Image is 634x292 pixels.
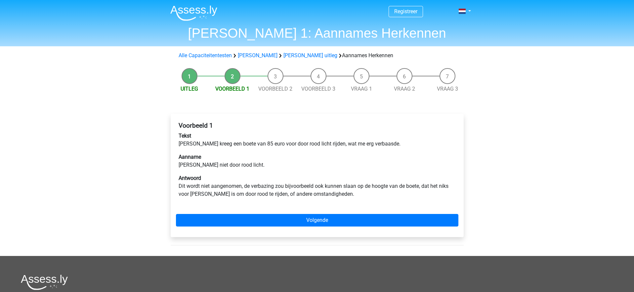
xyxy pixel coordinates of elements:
[179,52,232,59] a: Alle Capaciteitentesten
[179,154,201,160] b: Aanname
[176,52,458,60] div: Aannames Herkennen
[181,86,198,92] a: Uitleg
[170,5,217,21] img: Assessly
[394,8,417,15] a: Registreer
[437,86,458,92] a: Vraag 3
[238,52,277,59] a: [PERSON_NAME]
[179,132,456,148] p: [PERSON_NAME] kreeg een boete van 85 euro voor door rood licht rijden, wat me erg verbaasde.
[179,174,456,198] p: Dit wordt niet aangenomen, de verbazing zou bijvoorbeeld ook kunnen slaan op de hoogte van de boe...
[258,86,292,92] a: Voorbeeld 2
[179,175,201,181] b: Antwoord
[179,133,191,139] b: Tekst
[165,25,469,41] h1: [PERSON_NAME] 1: Aannames Herkennen
[215,86,249,92] a: Voorbeeld 1
[179,153,456,169] p: [PERSON_NAME] niet door rood licht.
[283,52,337,59] a: [PERSON_NAME] uitleg
[21,274,68,290] img: Assessly logo
[351,86,372,92] a: Vraag 1
[179,122,213,129] b: Voorbeeld 1
[176,214,458,227] a: Volgende
[301,86,335,92] a: Voorbeeld 3
[394,86,415,92] a: Vraag 2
